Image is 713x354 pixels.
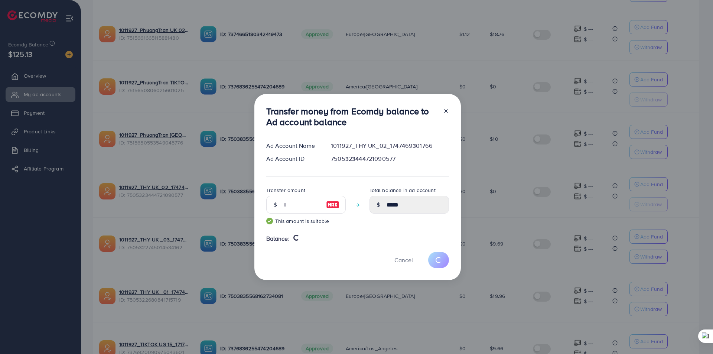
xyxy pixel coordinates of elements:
span: Balance: [266,234,290,243]
div: 1011927_THY UK_02_1747469301766 [325,142,455,150]
div: 7505323444721090577 [325,155,455,163]
small: This amount is suitable [266,217,346,225]
h3: Transfer money from Ecomdy balance to Ad account balance [266,106,437,127]
label: Total balance in ad account [369,186,436,194]
img: guide [266,218,273,224]
div: Ad Account Name [260,142,325,150]
span: Cancel [394,256,413,264]
div: Ad Account ID [260,155,325,163]
img: image [326,200,339,209]
button: Cancel [385,252,422,268]
iframe: Chat [681,321,707,348]
label: Transfer amount [266,186,305,194]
